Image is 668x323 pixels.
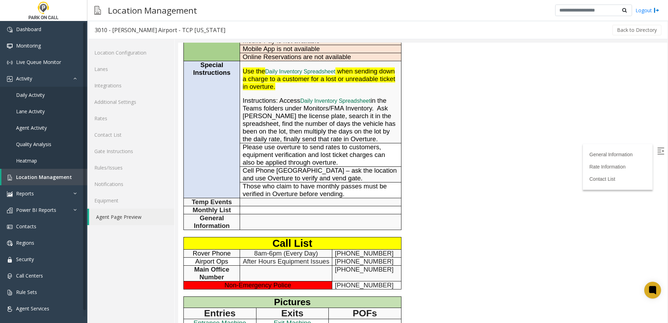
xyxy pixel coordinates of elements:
[7,27,13,33] img: 'icon'
[15,277,68,284] span: Entrance Machine
[87,26,157,32] a: Daily Inventory Spreadsheet
[15,278,68,283] a: Entrance Machine
[26,265,57,276] span: Entries
[16,124,47,131] span: Agent Activity
[16,59,61,65] span: Live Queue Monitor
[157,223,216,230] span: [PHONE_NUMBER]
[16,190,34,197] span: Reports
[16,174,72,180] span: Location Management
[87,61,174,77] a: Lanes
[122,56,192,61] a: Daily Inventory Spreadsheet
[411,121,448,127] a: Rate Information
[103,265,125,276] span: Exits
[7,191,13,197] img: 'icon'
[7,241,13,246] img: 'icon'
[15,207,53,214] span: Rover Phone
[175,265,199,276] span: POFs
[16,305,49,312] span: Agent Services
[87,127,174,143] a: Contact List
[16,289,37,295] span: Rule Sets
[65,124,219,139] span: Cell Phone [GEOGRAPHIC_DATA] – ask the location and use Overture to verify and vend gate.
[479,105,486,112] img: Open/Close Sidebar Menu
[76,207,140,214] span: 8am-6pm (Every Day)
[157,215,216,222] span: [PHONE_NUMBER]
[87,94,174,110] a: Additional Settings
[87,110,174,127] a: Rates
[65,25,87,32] span: Use the
[157,207,216,214] span: [PHONE_NUMBER]
[87,44,174,61] a: Location Configuration
[16,157,37,164] span: Heatmap
[16,207,56,213] span: Power BI Reports
[16,256,34,263] span: Security
[16,26,41,33] span: Dashboard
[636,7,659,14] a: Logout
[1,169,87,185] a: Location Management
[16,42,41,49] span: Monitoring
[46,239,113,246] span: Non-Emergency Police
[16,239,34,246] span: Regions
[16,172,52,187] span: General Information
[16,141,51,148] span: Quality Analysis
[16,108,45,115] span: Lane Activity
[65,10,173,18] span: Online Reservations are not available
[95,277,133,284] span: Exit Machine
[411,134,437,139] a: Contact List
[7,76,13,82] img: 'icon'
[87,77,174,94] a: Integrations
[17,215,50,222] span: Airport Ops
[87,159,174,176] a: Rules/Issues
[7,290,13,295] img: 'icon'
[95,26,225,35] div: 3010 - [PERSON_NAME] Airport - TCP [US_STATE]
[7,208,13,213] img: 'icon'
[95,278,133,283] a: Exit Machine
[87,143,174,159] a: Gate Instructions
[7,257,13,263] img: 'icon'
[122,55,192,61] span: Daily Inventory Spreadsheet
[16,272,43,279] span: Call Centers
[89,209,174,225] a: Agent Page Preview
[157,239,216,246] span: [PHONE_NUMBER]
[65,54,218,100] span: in the Teams folders under Monitors/FMA Inventory. Ask [PERSON_NAME] the license plate, search it...
[7,306,13,312] img: 'icon'
[65,101,207,123] span: Please use overture to send rates to customers, equipment verification and lost ticket charges ca...
[65,215,151,222] span: After Hours Equipment Issues
[94,195,134,206] span: Call List
[7,175,13,180] img: 'icon'
[94,2,101,19] img: pageIcon
[7,224,13,230] img: 'icon'
[14,164,53,171] span: Monthly List
[7,43,13,49] img: 'icon'
[87,176,174,192] a: Notifications
[65,2,142,10] span: Mobile App is not available
[411,109,455,115] a: General Information
[15,19,52,34] span: Special Instructions
[65,25,217,48] span: when sending down a charge to a customer for a lost or unreadable ticket in overture.
[16,223,51,238] span: Main Office Number
[14,156,54,163] span: Temp Events
[65,54,122,62] span: Instructions: Access
[104,2,201,19] h3: Location Management
[7,60,13,65] img: 'icon'
[65,140,209,155] span: Those who claim to have monthly passes must be verified in Overture before vending.
[87,192,174,209] a: Equipment
[96,254,132,265] span: Pictures
[16,75,32,82] span: Activity
[16,223,36,230] span: Contacts
[16,92,45,98] span: Daily Activity
[654,7,659,14] img: logout
[7,273,13,279] img: 'icon'
[612,25,661,35] button: Back to Directory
